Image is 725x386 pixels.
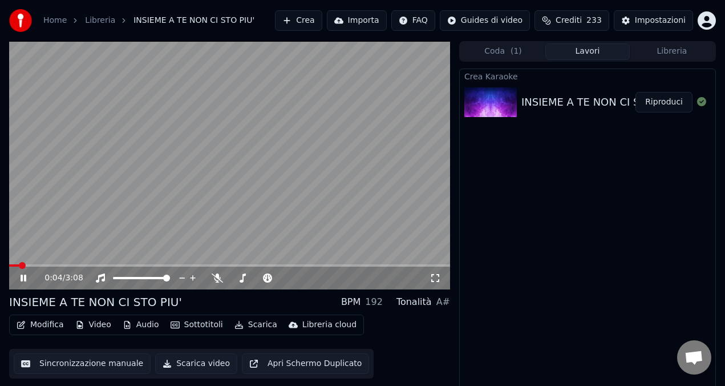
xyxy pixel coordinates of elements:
img: youka [9,9,32,32]
div: Impostazioni [635,15,686,26]
button: Apri Schermo Duplicato [242,353,369,374]
button: Modifica [12,317,68,333]
button: Impostazioni [614,10,693,31]
div: Tonalità [396,295,432,309]
button: Libreria [630,43,714,60]
button: Audio [118,317,164,333]
span: ( 1 ) [511,46,522,57]
button: Scarica [230,317,282,333]
button: Riproduci [635,92,692,112]
div: 192 [365,295,383,309]
button: Scarica video [155,353,237,374]
div: BPM [341,295,361,309]
div: Crea Karaoke [460,69,715,83]
button: Crea [275,10,322,31]
a: Libreria [85,15,115,26]
button: Video [71,317,116,333]
button: Lavori [545,43,630,60]
span: 233 [586,15,602,26]
button: Importa [327,10,387,31]
button: Coda [461,43,545,60]
span: 3:08 [65,272,83,284]
div: Aprire la chat [677,340,711,375]
div: / [44,272,72,284]
span: INSIEME A TE NON CI STO PIU' [133,15,254,26]
div: A# [436,295,450,309]
button: Sottotitoli [166,317,228,333]
button: Crediti233 [534,10,609,31]
nav: breadcrumb [43,15,254,26]
span: 0:04 [44,272,62,284]
div: INSIEME A TE NON CI STO PIU' [9,294,182,310]
a: Home [43,15,67,26]
button: Sincronizzazione manuale [14,353,151,374]
span: Crediti [556,15,582,26]
div: Libreria cloud [302,319,357,331]
div: INSIEME A TE NON CI STO PIU' [521,94,677,110]
button: Guides di video [440,10,530,31]
button: FAQ [391,10,435,31]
